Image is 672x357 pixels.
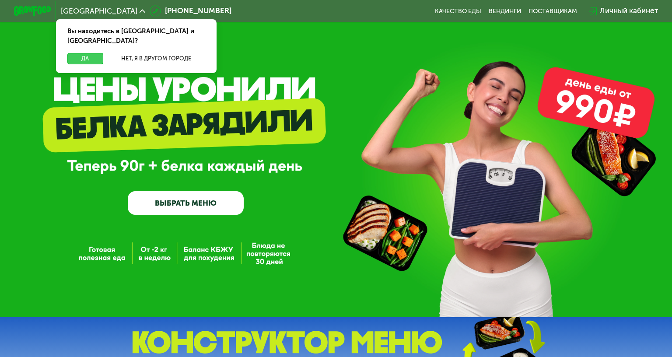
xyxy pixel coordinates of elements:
[150,5,231,17] a: [PHONE_NUMBER]
[128,191,244,214] a: ВЫБРАТЬ МЕНЮ
[56,19,217,53] div: Вы находитесь в [GEOGRAPHIC_DATA] и [GEOGRAPHIC_DATA]?
[528,7,577,15] div: поставщикам
[600,5,658,17] div: Личный кабинет
[489,7,521,15] a: Вендинги
[435,7,481,15] a: Качество еды
[107,53,205,64] button: Нет, я в другом городе
[67,53,103,64] button: Да
[61,7,137,15] span: [GEOGRAPHIC_DATA]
